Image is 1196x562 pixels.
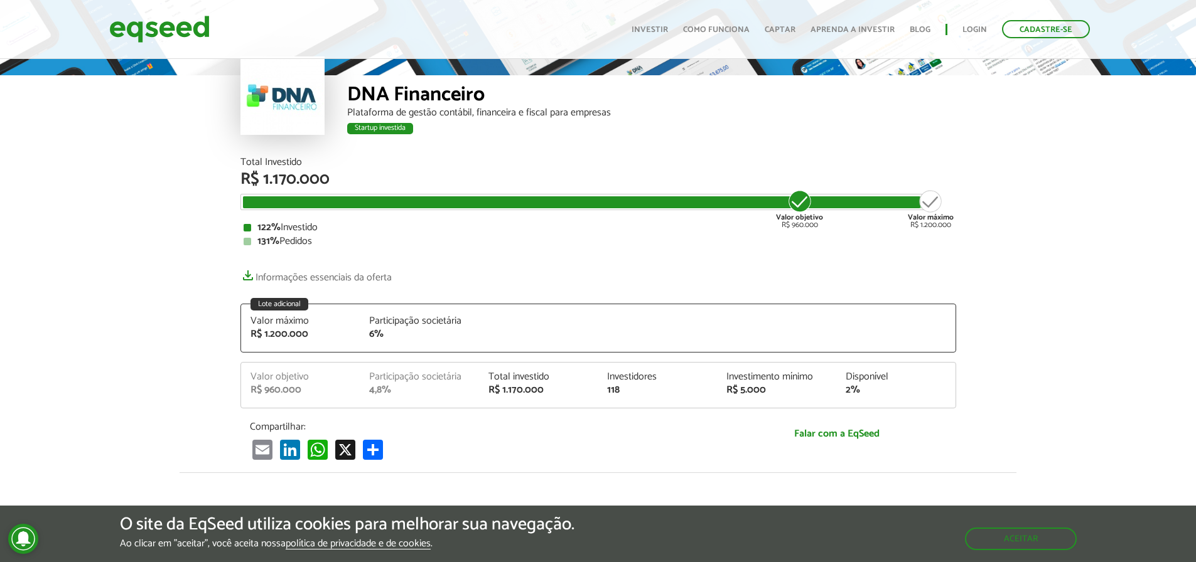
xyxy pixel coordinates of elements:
[683,26,750,34] a: Como funciona
[607,372,708,382] div: Investidores
[251,316,351,326] div: Valor máximo
[251,372,351,382] div: Valor objetivo
[908,211,954,223] strong: Valor máximo
[1002,20,1090,38] a: Cadastre-se
[240,265,392,283] a: Informações essenciais da oferta
[846,372,946,382] div: Disponível
[250,439,275,460] a: Email
[727,421,947,447] a: Falar com a EqSeed
[776,189,823,229] div: R$ 960.000
[369,372,470,382] div: Participação societária
[109,13,210,46] img: EqSeed
[369,316,470,326] div: Participação societária
[240,171,956,188] div: R$ 1.170.000
[244,236,953,247] div: Pedidos
[347,85,956,108] div: DNA Financeiro
[369,385,470,395] div: 4,8%
[632,26,668,34] a: Investir
[360,439,385,460] a: Compartilhar
[726,385,827,395] div: R$ 5.000
[811,26,895,34] a: Aprenda a investir
[251,298,308,310] div: Lote adicional
[333,439,358,460] a: X
[305,439,330,460] a: WhatsApp
[846,385,946,395] div: 2%
[488,385,589,395] div: R$ 1.170.000
[250,421,708,433] p: Compartilhar:
[908,189,954,229] div: R$ 1.200.000
[962,26,987,34] a: Login
[776,211,823,223] strong: Valor objetivo
[607,385,708,395] div: 118
[244,223,953,233] div: Investido
[965,528,1077,550] button: Aceitar
[257,233,279,250] strong: 131%
[286,539,431,549] a: política de privacidade e de cookies
[347,108,956,118] div: Plataforma de gestão contábil, financeira e fiscal para empresas
[240,157,956,167] div: Total Investido
[765,26,795,34] a: Captar
[120,538,574,549] p: Ao clicar em "aceitar", você aceita nossa .
[251,329,351,339] div: R$ 1.200.000
[277,439,303,460] a: LinkedIn
[257,219,281,236] strong: 122%
[120,515,574,534] h5: O site da EqSeed utiliza cookies para melhorar sua navegação.
[369,329,470,339] div: 6%
[910,26,930,34] a: Blog
[488,372,589,382] div: Total investido
[726,372,827,382] div: Investimento mínimo
[347,123,413,134] div: Startup investida
[251,385,351,395] div: R$ 960.000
